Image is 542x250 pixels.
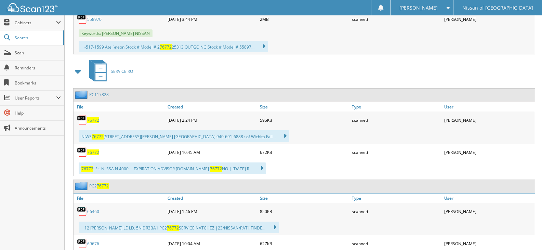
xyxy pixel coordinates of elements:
span: 76772 [160,44,172,50]
div: [PERSON_NAME] [442,113,535,127]
span: [PERSON_NAME] [399,6,438,10]
span: Search [15,35,60,41]
a: 69676 [87,241,99,247]
img: PDF.png [77,14,87,24]
a: File [74,102,166,111]
iframe: Chat Widget [508,217,542,250]
div: [DATE] 1:46 PM [166,205,258,218]
div: [DATE] 3:44 PM [166,12,258,26]
a: Created [166,102,258,111]
div: 595KB [258,113,351,127]
div: scanned [350,12,442,26]
img: PDF.png [77,115,87,125]
a: 558970 [87,16,102,22]
span: Cabinets [15,20,56,26]
a: PC117828 [89,92,109,97]
img: folder2.png [75,90,89,99]
span: Help [15,110,61,116]
img: folder2.png [75,182,89,190]
div: scanned [350,145,442,159]
a: SERVICE RO [85,58,133,85]
span: 76772 [81,166,93,172]
img: PDF.png [77,238,87,249]
a: User [442,102,535,111]
span: SERVICE RO [111,68,133,74]
a: 76772 [87,149,99,155]
a: Size [258,194,351,203]
div: [PERSON_NAME] [442,205,535,218]
div: 850KB [258,205,351,218]
a: PC276772 [89,183,109,189]
div: NIWS [STREET_ADDRESS][PERSON_NAME] [GEOGRAPHIC_DATA] 940-691-6888 : of Wichita Fall... [79,130,289,142]
div: [DATE] 2:24 PM [166,113,258,127]
img: scan123-logo-white.svg [7,3,58,12]
span: Reminders [15,65,61,71]
span: 76772 [210,166,222,172]
span: Nissan of [GEOGRAPHIC_DATA] [462,6,533,10]
span: Scan [15,50,61,56]
div: 672KB [258,145,351,159]
span: 76772 [167,225,179,231]
img: PDF.png [77,147,87,157]
a: User [442,194,535,203]
a: 66460 [87,209,99,214]
a: 76772 [87,117,99,123]
div: ...-517-1599 Ate, \neon Stock # Model # 2 25313 OUTGOING Stock # Model # 55897... [79,41,268,52]
img: PDF.png [77,206,87,216]
span: 76772 [97,183,109,189]
span: Announcements [15,125,61,131]
div: ...12 [PERSON_NAME] LE LD. 5NiDR3BA1 PC2 SERVICE NATCHEZ |23/NISSAN/PATHFINDE... [79,222,279,233]
a: File [74,194,166,203]
a: Size [258,102,351,111]
div: scanned [350,205,442,218]
span: 76772 [92,134,104,140]
a: Created [166,194,258,203]
div: : / ~ N ISSA N 4000 ... EXPIRATION ADVISOR [DOMAIN_NAME]. NO | [DATE] R... [79,162,266,174]
div: [DATE] 10:45 AM [166,145,258,159]
span: Bookmarks [15,80,61,86]
span: User Reports [15,95,56,101]
span: Keywords: [PERSON_NAME] NISSAN [79,29,153,37]
div: scanned [350,113,442,127]
a: Type [350,194,442,203]
div: 2MB [258,12,351,26]
div: [PERSON_NAME] [442,145,535,159]
a: Type [350,102,442,111]
div: [PERSON_NAME] [442,12,535,26]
